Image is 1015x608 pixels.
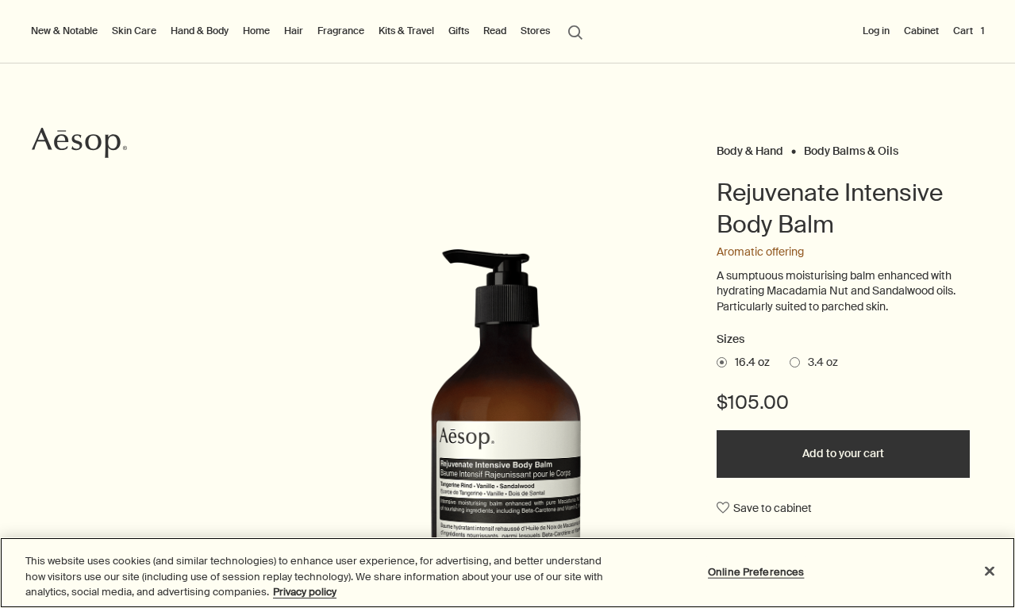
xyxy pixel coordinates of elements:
[901,21,942,40] a: Cabinet
[25,553,609,600] div: This website uses cookies (and similar technologies) to enhance user experience, for advertising,...
[804,144,898,151] a: Body Balms & Oils
[950,21,987,40] button: Cart1
[717,430,971,478] button: Add to your cart - $105.00
[28,21,101,40] button: New & Notable
[109,21,160,40] a: Skin Care
[717,390,789,415] span: $105.00
[972,553,1007,588] button: Close
[167,21,232,40] a: Hand & Body
[717,177,971,241] h1: Rejuvenate Intensive Body Balm
[480,21,509,40] a: Read
[727,355,770,371] span: 16.4 oz
[445,21,472,40] a: Gifts
[717,144,783,151] a: Body & Hand
[314,21,367,40] a: Fragrance
[375,21,437,40] a: Kits & Travel
[561,16,590,46] button: Open search
[859,21,893,40] button: Log in
[273,585,336,598] a: More information about your privacy, opens in a new tab
[717,268,971,315] p: A sumptuous moisturising balm enhanced with hydrating Macadamia Nut and Sandalwood oils. Particul...
[706,556,805,587] button: Online Preferences, Opens the preference center dialog
[281,21,306,40] a: Hair
[517,21,553,40] button: Stores
[717,494,812,522] button: Save to cabinet
[800,355,838,371] span: 3.4 oz
[28,123,131,167] a: Aesop
[717,330,971,349] h2: Sizes
[240,21,273,40] a: Home
[32,127,127,159] svg: Aesop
